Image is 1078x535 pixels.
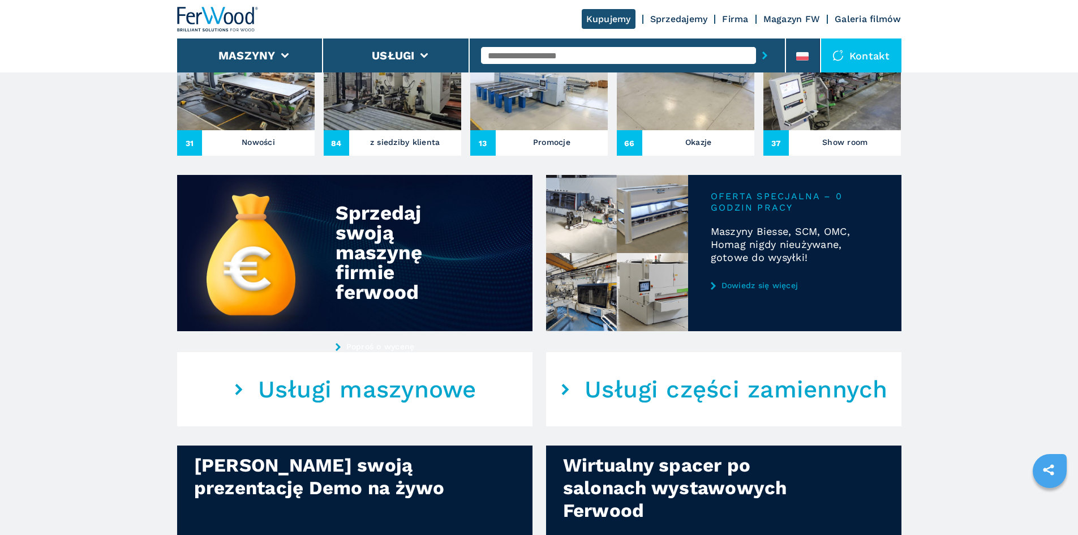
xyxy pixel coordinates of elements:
h3: Show room [822,134,867,150]
a: Nowości31Nowości [177,40,315,156]
span: 37 [763,130,789,156]
img: Nowości [177,40,315,130]
a: Kupujemy [582,9,635,29]
h3: Nowości [242,134,275,150]
a: Firma [722,14,748,24]
a: sharethis [1034,456,1063,484]
a: Usługi maszynowe [177,352,532,426]
span: 31 [177,130,203,156]
a: Show room37Show room [763,40,901,156]
span: 84 [324,130,349,156]
img: Kontakt [832,50,844,61]
img: Okazje [617,40,754,130]
a: Dowiedz się więcej [711,281,879,290]
div: [PERSON_NAME] swoją prezentację Demo na żywo [194,454,451,499]
a: Usługi części zamiennych [546,352,901,426]
img: Sprzedaj swoją maszynę firmie ferwood [177,175,532,331]
div: Kontakt [821,38,901,72]
img: Show room [763,40,901,130]
img: Maszyny Biesse, SCM, OMC, Homag nigdy nieużywane, gotowe do wysyłki! [546,175,688,331]
em: Usługi maszynowe [258,375,476,404]
iframe: Chat [1030,484,1070,527]
a: Galeria filmów [835,14,901,24]
a: Sprzedajemy [650,14,708,24]
div: Sprzedaj swoją maszynę firmie ferwood [336,203,483,302]
span: 13 [470,130,496,156]
h3: Promocje [533,134,570,150]
h3: Okazje [685,134,712,150]
a: Poproś o wycenę [336,342,492,351]
em: Usługi części zamiennych [585,375,888,404]
a: Magazyn FW [763,14,821,24]
img: Promocje [470,40,608,130]
h3: z siedziby klienta [370,134,440,150]
div: Wirtualny spacer po salonach wystawowych Ferwood [563,454,820,522]
span: 66 [617,130,642,156]
a: z siedziby klienta84z siedziby klienta [324,40,461,156]
img: Ferwood [177,7,259,32]
button: Maszyny [218,49,276,62]
button: Usługi [372,49,415,62]
a: Okazje66Okazje [617,40,754,156]
a: Promocje13Promocje [470,40,608,156]
button: submit-button [756,42,774,69]
img: z siedziby klienta [324,40,461,130]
